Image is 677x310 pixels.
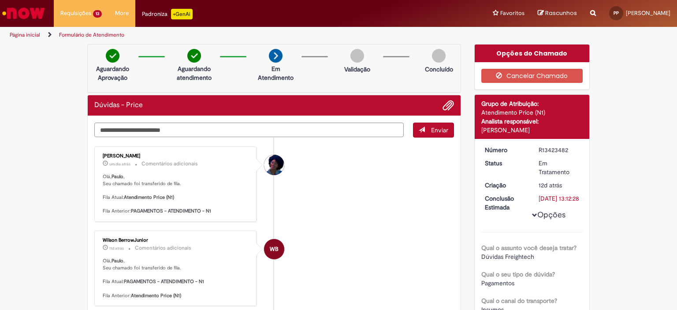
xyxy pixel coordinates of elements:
[539,146,580,154] div: R13423482
[124,194,174,201] b: Atendimento Price (N1)
[478,146,532,154] dt: Número
[481,253,534,261] span: Dúvidas Freightech
[481,297,557,305] b: Qual o canal do transporte?
[109,161,130,167] span: um dia atrás
[443,100,454,111] button: Adicionar anexos
[425,65,453,74] p: Concluído
[539,181,580,190] div: 18/08/2025 09:12:25
[481,69,583,83] button: Cancelar Chamado
[254,64,297,82] p: Em Atendimento
[1,4,46,22] img: ServiceNow
[103,258,249,299] p: Olá, , Seu chamado foi transferido de fila. Fila Atual: Fila Anterior:
[431,126,448,134] span: Enviar
[475,45,590,62] div: Opções do Chamado
[481,117,583,126] div: Analista responsável:
[478,159,532,168] dt: Status
[91,64,134,82] p: Aguardando Aprovação
[539,181,562,189] time: 18/08/2025 09:12:25
[264,239,284,259] div: Wilson BerrowJunior
[481,99,583,108] div: Grupo de Atribuição:
[269,49,283,63] img: arrow-next.png
[109,246,124,251] time: 19/08/2025 12:54:26
[131,292,181,299] b: Atendimento Price (N1)
[478,181,532,190] dt: Criação
[432,49,446,63] img: img-circle-grey.png
[539,194,580,203] div: [DATE] 13:12:28
[545,9,577,17] span: Rascunhos
[478,194,532,212] dt: Conclusão Estimada
[481,270,555,278] b: Qual o seu tipo de dúvida?
[481,279,514,287] span: Pagamentos
[135,244,191,252] small: Comentários adicionais
[413,123,454,138] button: Enviar
[500,9,524,18] span: Favoritos
[94,101,143,109] h2: Dúvidas - Price Histórico de tíquete
[614,10,619,16] span: PP
[270,239,279,260] span: WB
[481,108,583,117] div: Atendimento Price (N1)
[60,9,91,18] span: Requisições
[112,173,123,180] b: Paulo
[538,9,577,18] a: Rascunhos
[481,244,577,252] b: Qual o assunto você deseja tratar?
[173,64,216,82] p: Aguardando atendimento
[94,123,404,138] textarea: Digite sua mensagem aqui...
[264,155,284,175] div: Esther Teodoro Da Silva
[187,49,201,63] img: check-circle-green.png
[142,9,193,19] div: Padroniza
[10,31,40,38] a: Página inicial
[344,65,370,74] p: Validação
[115,9,129,18] span: More
[93,10,102,18] span: 13
[350,49,364,63] img: img-circle-grey.png
[103,238,249,243] div: Wilson BerrowJunior
[7,27,445,43] ul: Trilhas de página
[109,246,124,251] span: 11d atrás
[103,153,249,159] div: [PERSON_NAME]
[481,126,583,134] div: [PERSON_NAME]
[112,258,123,264] b: Paulo
[539,159,580,176] div: Em Tratamento
[103,173,249,215] p: Olá, , Seu chamado foi transferido de fila. Fila Atual: Fila Anterior:
[109,161,130,167] time: 28/08/2025 08:50:56
[539,181,562,189] span: 12d atrás
[141,160,198,168] small: Comentários adicionais
[106,49,119,63] img: check-circle-green.png
[124,278,204,285] b: PAGAMENTOS - ATENDIMENTO - N1
[626,9,670,17] span: [PERSON_NAME]
[131,208,211,214] b: PAGAMENTOS - ATENDIMENTO - N1
[59,31,124,38] a: Formulário de Atendimento
[171,9,193,19] p: +GenAi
